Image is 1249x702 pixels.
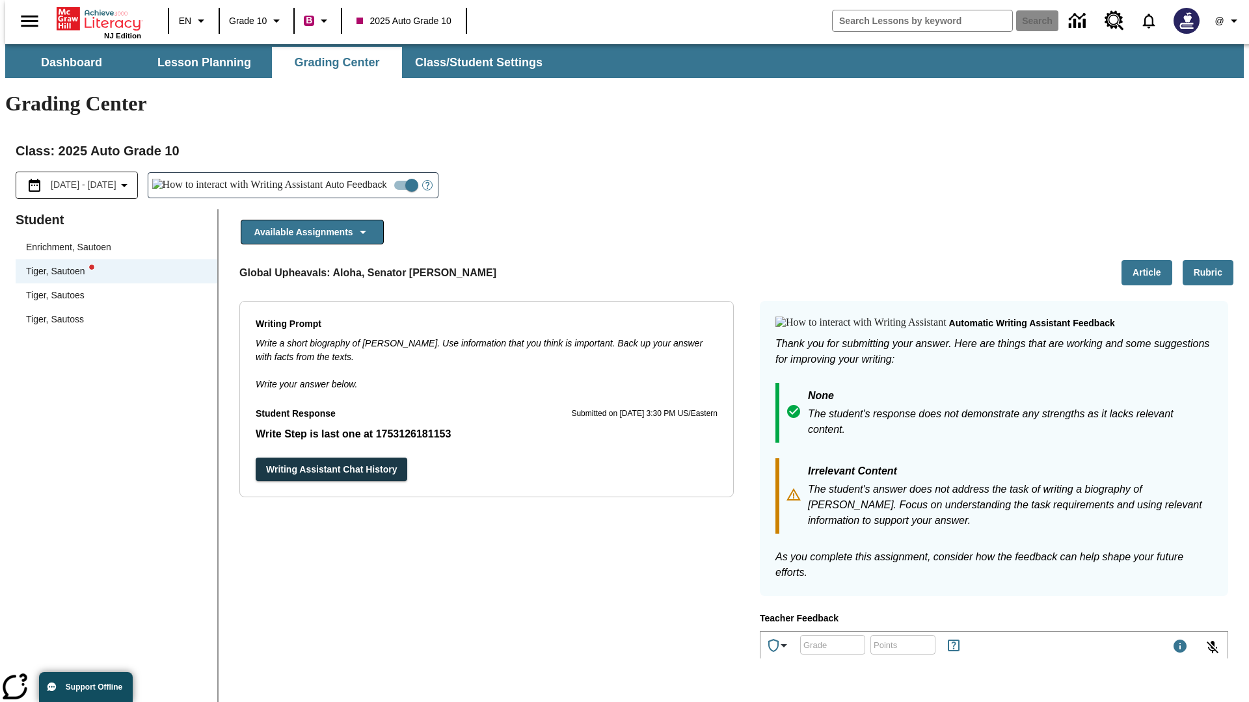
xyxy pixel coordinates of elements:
[306,12,312,29] span: B
[415,55,543,70] span: Class/Student Settings
[157,55,251,70] span: Lesson Planning
[229,14,267,28] span: Grade 10
[775,549,1213,580] p: As you complete this assignment, consider how the feedback can help shape your future efforts.
[26,265,94,278] div: Tiger, Sautoen
[1132,4,1166,38] a: Notifications
[16,235,217,259] div: Enrichment, Sautoen
[16,283,217,307] div: Tiger, Sautoes
[1172,638,1188,656] div: Maximum 1000 characters Press Escape to exit toolbar and use left and right arrow keys to access ...
[57,5,141,40] div: Home
[173,9,215,32] button: Language: EN, Select a language
[57,6,141,32] a: Home
[256,337,718,364] p: Write a short biography of [PERSON_NAME]. Use information that you think is important. Back up yo...
[760,612,1228,626] p: Teacher Feedback
[7,47,137,78] button: Dashboard
[66,682,122,692] span: Support Offline
[1166,4,1207,38] button: Select a new avatar
[775,336,1213,367] p: Thank you for submitting your answer. Here are things that are working and some suggestions for i...
[941,632,967,658] button: Rules for Earning Points and Achievements, Will open in new tab
[775,317,947,330] img: How to interact with Writing Assistant
[356,14,451,28] span: 2025 Auto Grade 10
[26,313,84,326] div: Tiger, Sautoss
[870,635,935,655] div: Points: Must be equal to or less than 25.
[272,47,402,78] button: Grading Center
[241,220,384,245] button: Available Assignments
[239,265,496,281] p: Global Upheavals: Aloha, Senator [PERSON_NAME]
[256,317,718,331] p: Writing Prompt
[1061,3,1097,39] a: Data Center
[16,307,217,331] div: Tiger, Sautoss
[104,32,141,40] span: NJ Edition
[299,9,337,32] button: Boost Class color is violet red. Change class color
[26,289,85,302] div: Tiger, Sautoes
[1174,8,1200,34] img: Avatar
[405,47,553,78] button: Class/Student Settings
[808,388,1213,406] p: None
[256,426,718,442] p: Student Response
[1197,632,1228,663] button: Click to activate and allow voice recognition
[808,463,1213,482] p: Irrelevant Content
[39,672,133,702] button: Support Offline
[16,209,217,230] p: Student
[256,458,407,482] button: Writing Assistant Chat History
[325,178,386,192] span: Auto Feedback
[870,627,935,662] input: Points: Must be equal to or less than 25.
[89,265,94,270] svg: writing assistant alert
[21,177,132,193] button: Select the date range menu item
[16,140,1233,161] h2: Class : 2025 Auto Grade 10
[949,317,1115,331] p: Automatic writing assistant feedback
[800,635,865,655] div: Grade: Letters, numbers, %, + and - are allowed.
[256,426,718,442] p: Write Step is last one at 1753126181153
[5,44,1244,78] div: SubNavbar
[417,173,438,198] button: Open Help for Writing Assistant
[808,406,1213,437] p: The student's response does not demonstrate any strengths as it lacks relevant content.
[224,9,289,32] button: Grade: Grade 10, Select a grade
[5,47,554,78] div: SubNavbar
[139,47,269,78] button: Lesson Planning
[10,2,49,40] button: Open side menu
[833,10,1012,31] input: search field
[16,259,217,283] div: Tiger, Sautoenwriting assistant alert
[5,92,1244,116] h1: Grading Center
[51,178,116,192] span: [DATE] - [DATE]
[116,177,132,193] svg: Collapse Date Range Filter
[808,482,1213,528] p: The student's answer does not address the task of writing a biography of [PERSON_NAME]. Focus on ...
[152,179,323,192] img: How to interact with Writing Assistant
[294,55,379,70] span: Grading Center
[1207,9,1249,32] button: Profile/Settings
[1183,260,1233,285] button: Rubric, Will open in new tab
[571,408,718,421] p: Submitted on [DATE] 3:30 PM US/Eastern
[256,364,718,391] p: Write your answer below.
[760,632,797,658] button: Achievements
[26,240,111,254] div: Enrichment, Sautoen
[800,627,865,662] input: Grade: Letters, numbers, %, + and - are allowed.
[1215,14,1224,28] span: @
[1121,260,1172,285] button: Article, Will open in new tab
[179,14,191,28] span: EN
[256,407,336,421] p: Student Response
[41,55,102,70] span: Dashboard
[1097,3,1132,38] a: Resource Center, Will open in new tab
